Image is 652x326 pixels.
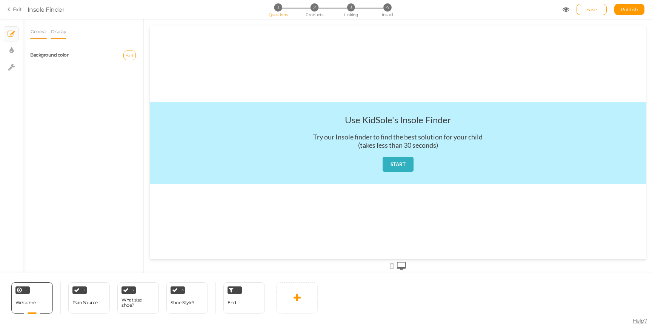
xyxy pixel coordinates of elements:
[633,317,647,324] span: Help?
[15,300,36,305] span: Welcome
[586,6,597,12] span: Save
[334,3,369,11] li: 3 Linking
[274,3,282,11] span: 1
[228,300,236,305] span: End
[195,88,301,99] div: Use KidSole's Insole Finder
[123,51,136,60] button: Set
[577,4,607,15] div: Save
[181,288,184,292] span: 3
[269,12,288,17] span: Questions
[382,12,393,17] span: Install
[72,300,98,305] div: Pain Source
[306,12,323,17] span: Products
[223,282,265,314] div: End
[383,3,391,11] span: 4
[163,106,333,123] div: Try our Insole finder to find the best solution for your child (takes less than 30 seconds)
[132,288,135,292] span: 2
[166,282,208,314] div: 3 Shoe Style?
[126,52,134,58] span: Set
[84,288,86,292] span: 1
[30,52,68,58] label: Background color
[121,297,155,308] div: What size shoe?
[171,300,195,305] div: Shoe Style?
[51,24,67,39] a: Display
[344,12,358,17] span: Linking
[28,5,65,14] div: Insole Finder
[68,282,110,314] div: 1 Pain Source
[8,6,22,13] a: Exit
[370,3,405,11] li: 4 Install
[117,282,159,314] div: 2 What size shoe?
[621,6,638,12] span: Publish
[11,282,53,314] div: Welcome
[260,3,295,11] li: 1 Questions
[347,3,355,11] span: 3
[297,3,332,11] li: 2 Products
[311,3,318,11] span: 2
[30,24,47,39] a: General
[241,135,256,141] strong: START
